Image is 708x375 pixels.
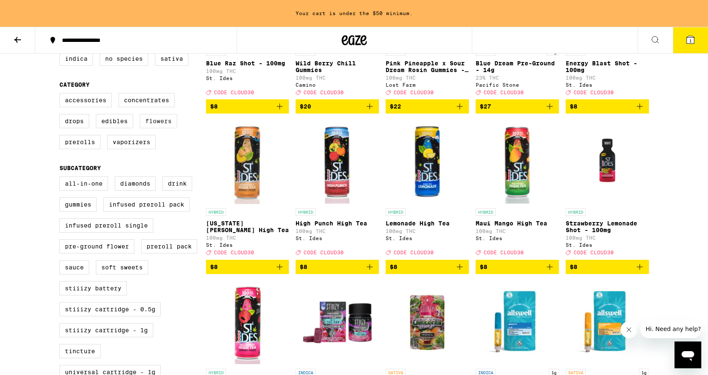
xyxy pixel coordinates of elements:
[386,228,469,234] p: 100mg THC
[59,197,97,212] label: Gummies
[103,197,190,212] label: Infused Preroll Pack
[480,103,491,110] span: $27
[390,103,401,110] span: $22
[296,281,379,365] img: STIIIZY - Crimson Berry 2:1 THC:CBN Gummies
[206,120,289,259] a: Open page for Georgia Peach High Tea from St. Ides
[296,208,316,216] p: HYBRID
[566,120,649,204] img: St. Ides - Strawberry Lemonade Shot - 100mg
[296,75,379,80] p: 100mg THC
[296,220,379,227] p: High Punch High Tea
[566,120,649,259] a: Open page for Strawberry Lemonade Shot - 100mg from St. Ides
[59,218,153,233] label: Infused Preroll Single
[162,176,192,191] label: Drink
[476,281,559,365] img: Allswell - Biscotti - 1g
[206,220,289,233] p: [US_STATE][PERSON_NAME] High Tea
[59,239,134,253] label: Pre-ground Flower
[59,323,153,337] label: STIIIZY Cartridge - 1g
[476,75,559,80] p: 23% THC
[59,114,89,128] label: Drops
[574,90,614,95] span: CODE CLOUD30
[476,220,559,227] p: Maui Mango High Tea
[386,208,406,216] p: HYBRID
[566,235,649,241] p: 100mg THC
[210,103,218,110] span: $8
[59,260,89,274] label: Sauce
[476,228,559,234] p: 100mg THC
[304,250,344,256] span: CODE CLOUD30
[296,260,379,274] button: Add to bag
[296,120,379,259] a: Open page for High Punch High Tea from St. Ides
[296,235,379,241] div: St. Ides
[386,220,469,227] p: Lemonade High Tea
[296,228,379,234] p: 100mg THC
[100,52,148,66] label: No Species
[304,90,344,95] span: CODE CLOUD30
[386,260,469,274] button: Add to bag
[566,75,649,80] p: 100mg THC
[296,82,379,88] div: Camino
[386,235,469,241] div: St. Ides
[96,114,133,128] label: Edibles
[570,103,577,110] span: $8
[476,82,559,88] div: Pacific Stone
[386,281,469,365] img: STIIIZY - Tropical Caribbean Breeze Gummies
[96,260,148,274] label: Soft Sweets
[59,93,112,107] label: Accessories
[296,99,379,114] button: Add to bag
[386,120,469,204] img: St. Ides - Lemonade High Tea
[566,60,649,73] p: Energy Blast Shot - 100mg
[480,264,487,270] span: $8
[566,220,649,233] p: Strawberry Lemonade Shot - 100mg
[570,264,577,270] span: $8
[386,120,469,259] a: Open page for Lemonade High Tea from St. Ides
[386,60,469,73] p: Pink Pineapple x Sour Dream Rosin Gummies - 100mg
[689,38,692,43] span: 1
[394,250,434,256] span: CODE CLOUD30
[206,68,289,74] p: 100mg THC
[566,260,649,274] button: Add to bag
[476,120,559,259] a: Open page for Maui Mango High Tea from St. Ides
[386,99,469,114] button: Add to bag
[59,135,100,149] label: Prerolls
[673,27,708,53] button: 1
[206,75,289,81] div: St. Ides
[206,99,289,114] button: Add to bag
[206,235,289,241] p: 100mg THC
[476,260,559,274] button: Add to bag
[210,264,218,270] span: $8
[214,250,254,256] span: CODE CLOUD30
[476,120,559,204] img: St. Ides - Maui Mango High Tea
[296,60,379,73] p: Wild Berry Chill Gummies
[566,99,649,114] button: Add to bag
[300,103,311,110] span: $20
[140,114,177,128] label: Flowers
[206,208,226,216] p: HYBRID
[386,82,469,88] div: Lost Farm
[386,75,469,80] p: 100mg THC
[115,176,156,191] label: Diamonds
[206,281,289,365] img: St. Ides - Wild Raspberry High Tea
[566,281,649,365] img: Allswell - Strawberry Cough - 1g
[675,341,701,368] iframe: Button to launch messaging window
[574,250,614,256] span: CODE CLOUD30
[476,235,559,241] div: St. Ides
[59,281,127,295] label: STIIIZY Battery
[59,176,108,191] label: All-In-One
[59,302,161,316] label: STIIIZY Cartridge - 0.5g
[566,242,649,248] div: St. Ides
[118,93,175,107] label: Concentrates
[566,82,649,88] div: St. Ides
[394,90,434,95] span: CODE CLOUD30
[390,264,397,270] span: $8
[296,120,379,204] img: St. Ides - High Punch High Tea
[59,81,90,88] legend: Category
[206,260,289,274] button: Add to bag
[141,239,197,253] label: Preroll Pack
[484,90,524,95] span: CODE CLOUD30
[206,120,289,204] img: St. Ides - Georgia Peach High Tea
[476,99,559,114] button: Add to bag
[59,165,101,171] legend: Subcategory
[566,208,586,216] p: HYBRID
[107,135,156,149] label: Vaporizers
